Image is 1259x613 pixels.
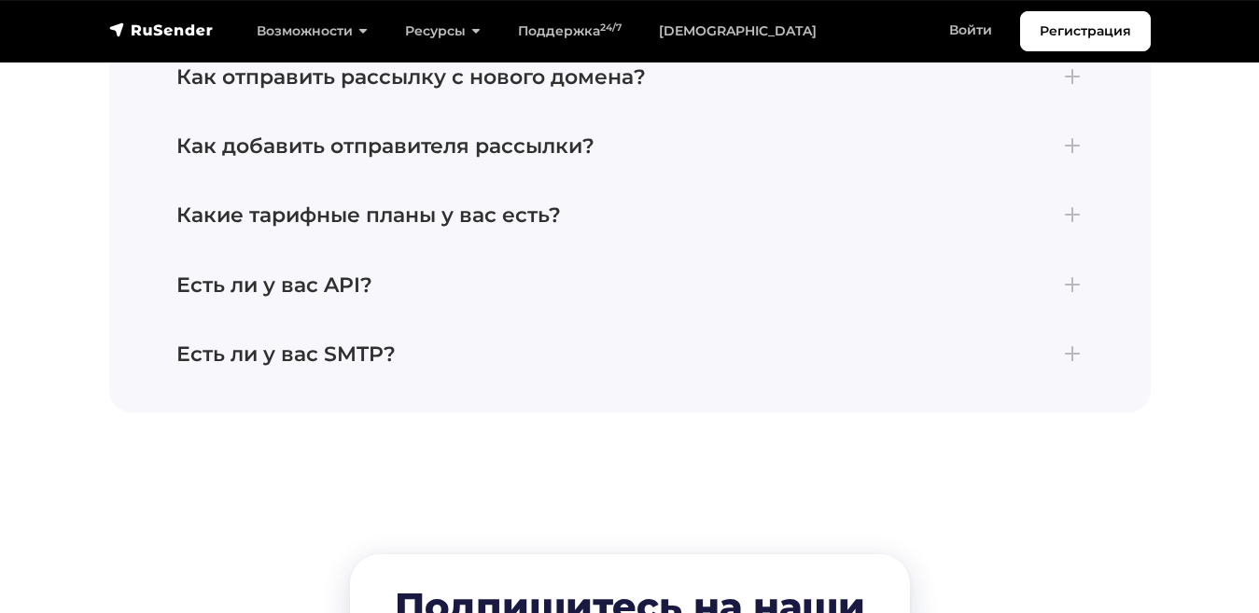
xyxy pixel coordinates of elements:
h4: Как добавить отправителя рассылки? [176,134,1084,159]
a: Войти [930,11,1011,49]
h4: Какие тарифные планы у вас есть? [176,203,1084,228]
h4: Есть ли у вас API? [176,273,1084,298]
h4: Есть ли у вас SMTP? [176,342,1084,367]
sup: 24/7 [600,21,622,34]
a: Возможности [238,12,386,50]
a: Регистрация [1020,11,1151,51]
a: Ресурсы [386,12,499,50]
a: Поддержка24/7 [499,12,640,50]
a: [DEMOGRAPHIC_DATA] [640,12,835,50]
h4: Как отправить рассылку с нового домена? [176,65,1084,90]
img: RuSender [109,21,214,39]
